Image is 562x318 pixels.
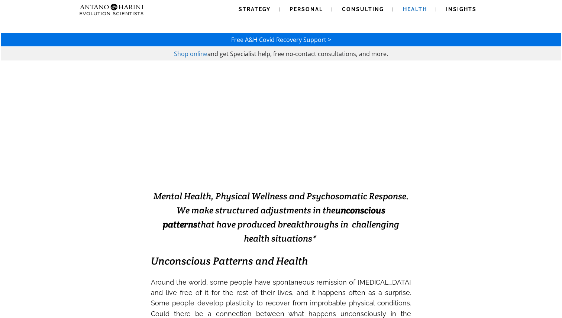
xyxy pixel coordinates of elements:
span: Solving Impossible Situations [192,137,370,174]
strong: unconscious [335,204,385,216]
em: Unconscious Patterns and Health [151,254,308,268]
a: Free A&H Covid Recovery Support > [231,36,331,44]
span: Health [403,6,427,12]
span: Insights [446,6,477,12]
span: Personal [290,6,323,12]
span: and get Specialist help, free no-contact consultations, and more. [207,50,388,58]
span: Consulting [342,6,384,12]
span: Mental Health, Physical Wellness and Psychosomatic Response. We make structured adjustments in th... [154,190,409,244]
a: Shop online [174,50,207,58]
span: Strategy [239,6,271,12]
strong: patterns [163,219,197,230]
